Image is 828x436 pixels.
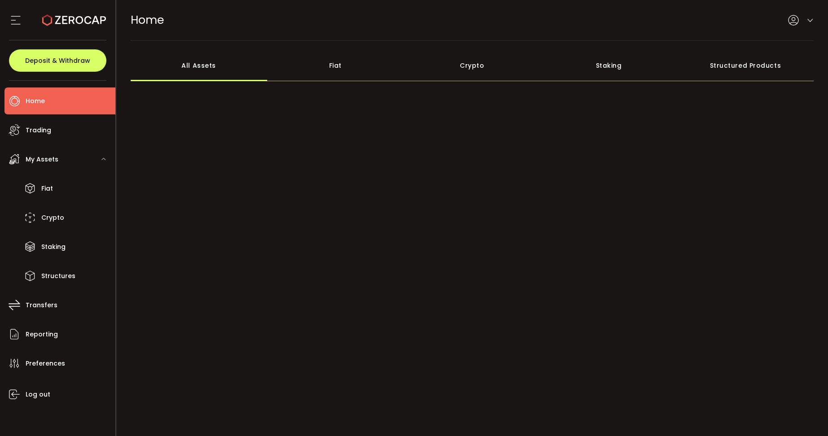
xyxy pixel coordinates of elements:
[404,50,540,81] div: Crypto
[540,50,677,81] div: Staking
[26,95,45,108] span: Home
[131,50,267,81] div: All Assets
[41,211,64,224] span: Crypto
[41,270,75,283] span: Structures
[41,182,53,195] span: Fiat
[25,57,90,64] span: Deposit & Withdraw
[26,357,65,370] span: Preferences
[131,12,164,28] span: Home
[26,388,50,401] span: Log out
[26,153,58,166] span: My Assets
[26,299,57,312] span: Transfers
[26,328,58,341] span: Reporting
[267,50,404,81] div: Fiat
[26,124,51,137] span: Trading
[41,240,66,253] span: Staking
[9,49,106,72] button: Deposit & Withdraw
[677,50,814,81] div: Structured Products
